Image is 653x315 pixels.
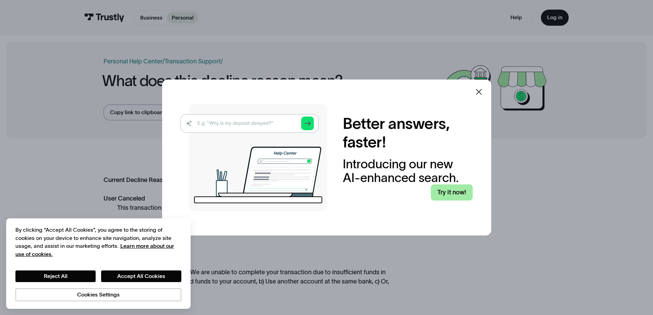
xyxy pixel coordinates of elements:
[15,226,181,301] div: Privacy
[15,288,181,301] button: Cookies Settings
[15,226,181,258] div: By clicking “Accept All Cookies”, you agree to the storing of cookies on your device to enhance s...
[101,270,181,282] button: Accept All Cookies
[343,114,473,152] h2: Better answers, faster!
[431,184,473,201] a: Try it now!
[15,270,96,282] button: Reject All
[343,157,473,184] div: Introducing our new AI-enhanced search.
[6,218,191,309] div: Cookie banner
